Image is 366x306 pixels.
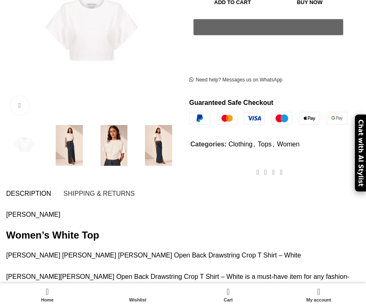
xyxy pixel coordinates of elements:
[273,285,364,304] a: My account
[273,139,274,150] span: ,
[93,285,183,304] div: My wishlist
[94,125,134,166] img: Shona Joy Top
[6,273,60,280] a: [PERSON_NAME]
[253,139,255,150] span: ,
[183,285,273,304] a: 0 Cart
[192,40,345,60] iframe: Secure express checkout frame
[6,229,99,241] strong: Women’s White Top
[6,190,51,197] span: Description
[138,125,179,166] img: Shona Joy Top
[49,125,90,166] img: Shona Joy Top
[93,285,183,304] a: Wishlist
[187,297,269,303] span: Cart
[262,166,269,178] a: X social link
[228,141,252,148] a: Clothing
[189,77,283,83] a: Need help? Messages us on WhatsApp
[193,19,343,35] button: Pay with GPay
[227,285,234,292] span: 0
[189,112,347,125] img: guaranteed-safe-checkout-bordered.j
[6,297,88,303] span: Home
[254,166,262,178] a: Facebook social link
[278,166,285,178] a: WhatsApp social link
[258,141,272,148] a: Tops
[4,125,45,166] img: Alda Open Back Drawstring Crop T Shirt - White
[277,141,300,148] a: Women
[278,297,360,303] span: My account
[97,297,179,303] span: Wishlist
[190,141,227,148] span: Categories:
[6,211,60,218] a: [PERSON_NAME]
[189,99,273,106] strong: Guaranteed Safe Checkout
[63,190,134,197] span: Shipping & Returns
[183,285,273,304] div: My cart
[2,285,93,304] a: Home
[270,166,278,178] a: Pinterest social link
